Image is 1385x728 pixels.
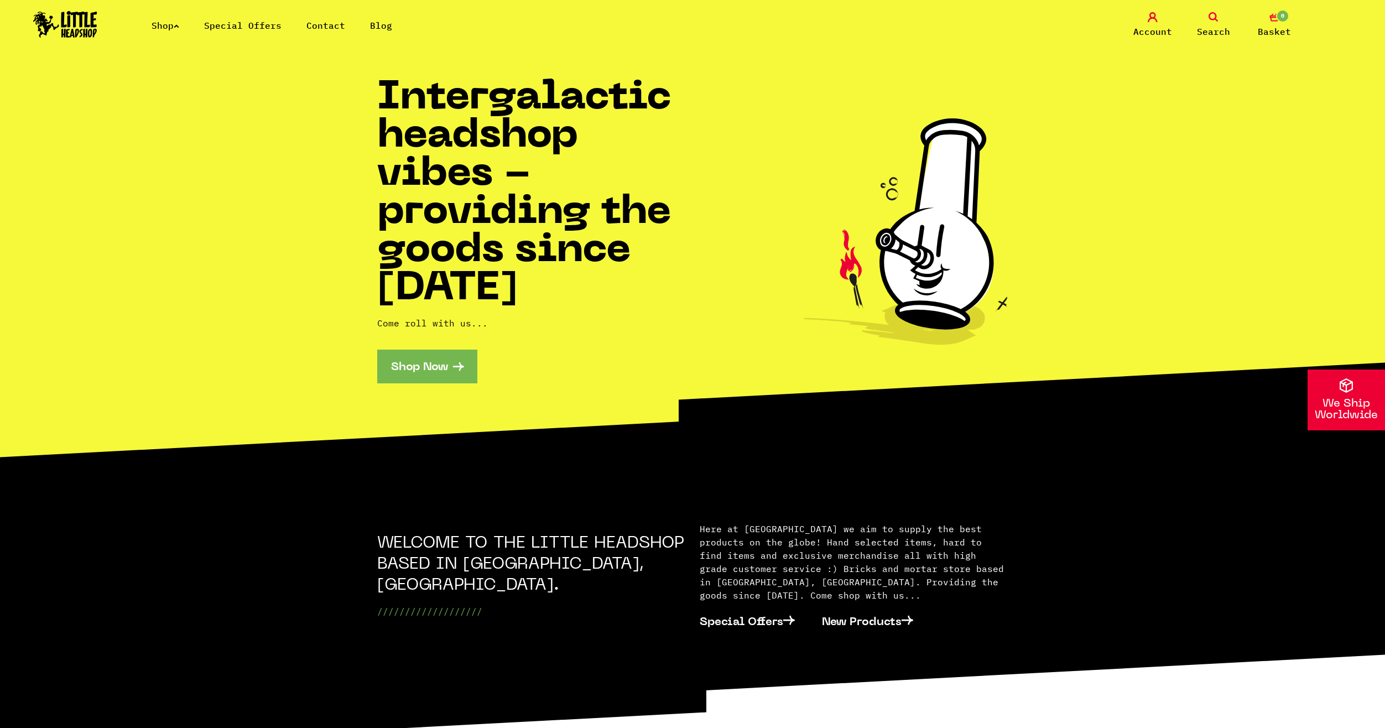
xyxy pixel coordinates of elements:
a: Shop [152,20,179,31]
p: We Ship Worldwide [1308,398,1385,422]
h2: WELCOME TO THE LITTLE HEADSHOP BASED IN [GEOGRAPHIC_DATA], [GEOGRAPHIC_DATA]. [377,533,686,596]
a: Shop Now [377,350,477,383]
span: Basket [1258,25,1291,38]
h1: Intergalactic headshop vibes - providing the goods since [DATE] [377,80,692,309]
a: 0 Basket [1247,12,1302,38]
a: Special Offers [700,605,809,638]
a: Blog [370,20,392,31]
img: Little Head Shop Logo [33,11,97,38]
span: Search [1197,25,1230,38]
p: Here at [GEOGRAPHIC_DATA] we aim to supply the best products on the globe! Hand selected items, h... [700,522,1008,602]
a: Contact [306,20,345,31]
span: 0 [1276,9,1289,23]
a: Search [1186,12,1241,38]
p: Come roll with us... [377,316,692,330]
p: /////////////////// [377,605,686,618]
a: Special Offers [204,20,282,31]
a: New Products [822,605,927,638]
span: Account [1133,25,1172,38]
